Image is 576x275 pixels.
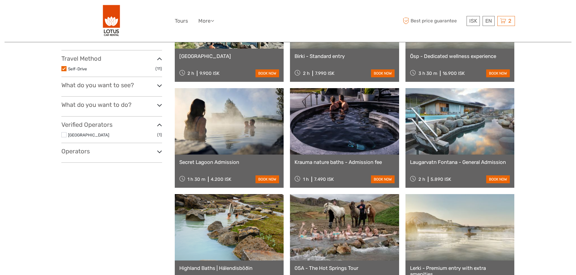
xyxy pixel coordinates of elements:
a: Laugarvatn Fontana - General Admission [410,159,510,165]
a: Birki - Standard entry [295,53,395,59]
span: 2 [507,18,512,24]
a: book now [371,69,395,77]
span: (1) [157,131,162,138]
a: book now [255,175,279,183]
span: 1 h [303,177,309,182]
span: 1 h 30 m [187,177,205,182]
div: 7.990 ISK [315,71,334,76]
a: Ösp - Dedicated wellness experience [410,53,510,59]
a: 05A - The Hot Springs Tour [295,265,395,271]
a: More [198,17,214,25]
a: Secret Lagoon Admission [179,159,279,165]
a: book now [486,69,510,77]
img: 443-e2bd2384-01f0-477a-b1bf-f993e7f52e7d_logo_big.png [103,5,120,37]
a: [GEOGRAPHIC_DATA] [179,53,279,59]
h3: Operators [61,148,162,155]
div: 5.890 ISK [431,177,451,182]
a: Self-Drive [68,66,87,71]
span: (11) [155,65,162,72]
div: 16.900 ISK [443,71,465,76]
a: book now [371,175,395,183]
a: Tours [175,17,188,25]
a: Krauma nature baths - Admission fee [295,159,395,165]
h3: What do you want to see? [61,82,162,89]
h3: What do you want to do? [61,101,162,108]
div: EN [483,16,495,26]
a: book now [255,69,279,77]
span: 2 h [187,71,194,76]
div: 7.490 ISK [314,177,334,182]
a: Highland Baths | Hálendisböðin [179,265,279,271]
a: book now [486,175,510,183]
span: 2 h [418,177,425,182]
h3: Verified Operators [61,121,162,128]
a: [GEOGRAPHIC_DATA] [68,133,109,137]
div: 9.900 ISK [200,71,220,76]
h3: Travel Method [61,55,162,62]
div: 4.200 ISK [211,177,231,182]
span: 3 h 30 m [418,71,437,76]
span: Best price guarantee [402,16,465,26]
span: ISK [469,18,477,24]
span: 2 h [303,71,310,76]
